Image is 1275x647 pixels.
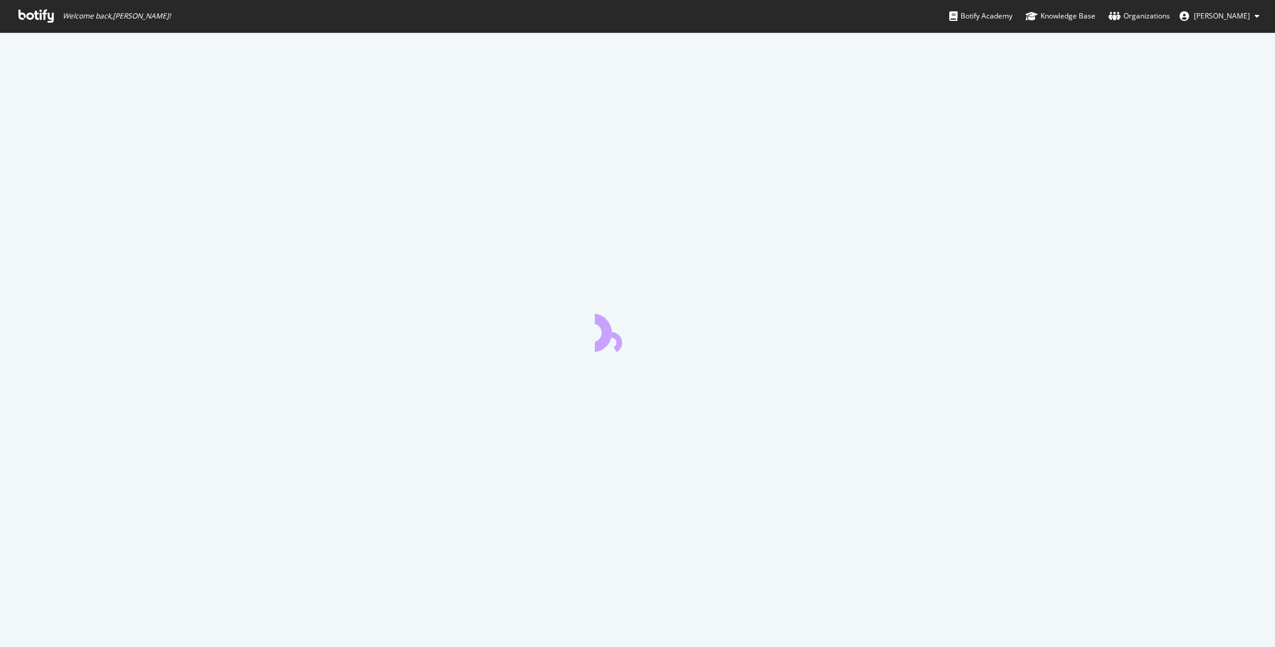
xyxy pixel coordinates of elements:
[595,309,681,352] div: animation
[1026,10,1095,22] div: Knowledge Base
[1170,7,1269,26] button: [PERSON_NAME]
[1194,11,1250,21] span: David Lewis
[1109,10,1170,22] div: Organizations
[949,10,1012,22] div: Botify Academy
[63,11,171,21] span: Welcome back, [PERSON_NAME] !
